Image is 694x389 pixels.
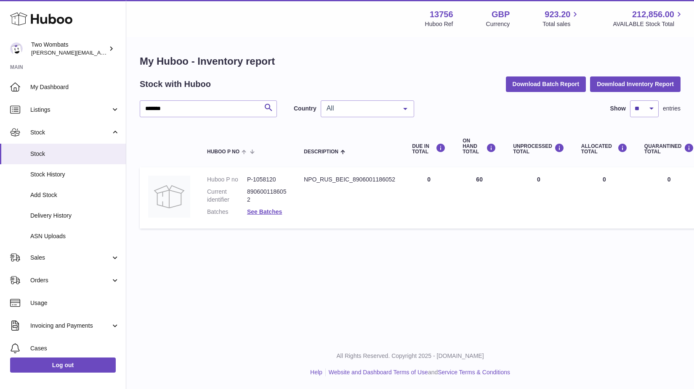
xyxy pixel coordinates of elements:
[30,191,120,199] span: Add Stock
[30,254,111,262] span: Sales
[30,344,120,352] span: Cases
[545,9,570,20] span: 923.20
[207,149,239,155] span: Huboo P no
[30,150,120,158] span: Stock
[10,42,23,55] img: philip.carroll@twowombats.com
[30,212,120,220] span: Delivery History
[10,357,116,373] a: Log out
[412,143,446,155] div: DUE IN TOTAL
[506,76,586,92] button: Download Batch Report
[404,167,454,229] td: 0
[30,106,111,114] span: Listings
[613,9,684,28] a: 212,856.00 AVAILABLE Stock Total
[324,104,397,113] span: All
[30,276,111,284] span: Orders
[505,167,573,229] td: 0
[140,79,211,90] h2: Stock with Huboo
[610,105,626,113] label: Show
[30,299,120,307] span: Usage
[247,176,287,184] dd: P-1058120
[613,20,684,28] span: AVAILABLE Stock Total
[513,143,564,155] div: UNPROCESSED Total
[304,149,338,155] span: Description
[573,167,636,229] td: 0
[663,105,681,113] span: entries
[31,49,214,56] span: [PERSON_NAME][EMAIL_ADDRESS][PERSON_NAME][DOMAIN_NAME]
[207,208,247,216] dt: Batches
[294,105,316,113] label: Country
[438,369,510,376] a: Service Terms & Conditions
[310,369,322,376] a: Help
[492,9,510,20] strong: GBP
[329,369,428,376] a: Website and Dashboard Terms of Use
[30,232,120,240] span: ASN Uploads
[30,322,111,330] span: Invoicing and Payments
[454,167,505,229] td: 60
[207,188,247,204] dt: Current identifier
[632,9,674,20] span: 212,856.00
[148,176,190,218] img: product image
[590,76,681,92] button: Download Inventory Report
[304,176,395,184] div: NPO_RUS_BEIC_8906001186052
[581,143,628,155] div: ALLOCATED Total
[30,129,111,137] span: Stock
[667,176,671,183] span: 0
[326,368,510,376] li: and
[140,55,681,68] h1: My Huboo - Inventory report
[30,171,120,179] span: Stock History
[207,176,247,184] dt: Huboo P no
[542,20,580,28] span: Total sales
[463,138,496,155] div: ON HAND Total
[30,83,120,91] span: My Dashboard
[542,9,580,28] a: 923.20 Total sales
[644,143,694,155] div: QUARANTINED Total
[425,20,453,28] div: Huboo Ref
[430,9,453,20] strong: 13756
[486,20,510,28] div: Currency
[133,352,687,360] p: All Rights Reserved. Copyright 2025 - [DOMAIN_NAME]
[31,41,107,57] div: Two Wombats
[247,208,282,215] a: See Batches
[247,188,287,204] dd: 8906001186052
